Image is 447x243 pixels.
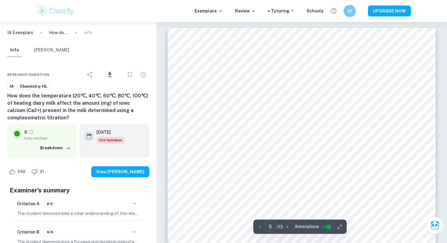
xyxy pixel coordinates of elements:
div: Starting from the May 2025 session, the Chemistry IA requirements have changed. It's OK to refer ... [96,137,125,143]
span: 6/6 [45,229,55,235]
a: Tutoring [271,8,294,14]
h6: JS [346,8,353,14]
span: IA [8,83,16,90]
div: Report issue [137,69,149,81]
div: Like [7,167,29,177]
p: Review [235,8,256,14]
p: The student demonstrates a clear understanding of the relevance of the chosen topic and research ... [17,210,140,217]
span: Annotations [295,224,319,230]
p: 6 [24,129,27,136]
button: View [PERSON_NAME] [91,166,149,177]
button: Breakdown [39,143,72,153]
h6: How does the temperature (20℃, 40℃, 60℃, 80℃, 100℃) of heating dairy milk affect the amount (mg) ... [7,92,149,121]
p: Exemplars [195,8,223,14]
span: 21 [36,169,47,175]
button: Info [7,44,22,57]
span: Fully verified [24,136,72,141]
a: Grade fully verified [28,129,34,135]
button: Help and Feedback [328,6,339,16]
div: Bookmark [124,69,136,81]
a: IA Exemplars [7,29,33,36]
button: JS [344,5,356,17]
a: Chemistry-HL [17,83,50,90]
h5: Examiner's summary [10,186,147,195]
img: Clastify logo [36,5,75,17]
div: Download [97,67,123,83]
p: Info [84,29,92,36]
button: Ask Clai [426,217,443,234]
p: How does the temperature (20℃, 40℃, 60℃, 80℃, 100℃) of heating dairy milk affect the amount (mg) ... [49,29,68,36]
h6: Criterion A [17,200,40,207]
span: 340 [14,169,29,175]
span: Chemistry-HL [18,83,50,90]
h6: [DATE] [96,129,120,136]
span: Research question [7,72,49,77]
a: IA [7,83,16,90]
span: 2/2 [45,201,55,206]
h6: Criterion B [17,229,40,235]
a: Schools [307,8,324,14]
button: [PERSON_NAME] [34,44,69,57]
div: Share [84,69,96,81]
p: / 13 [277,224,283,230]
span: Old Syllabus [96,137,125,143]
button: UPGRADE NOW [368,5,411,16]
div: Dislike [30,167,47,177]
